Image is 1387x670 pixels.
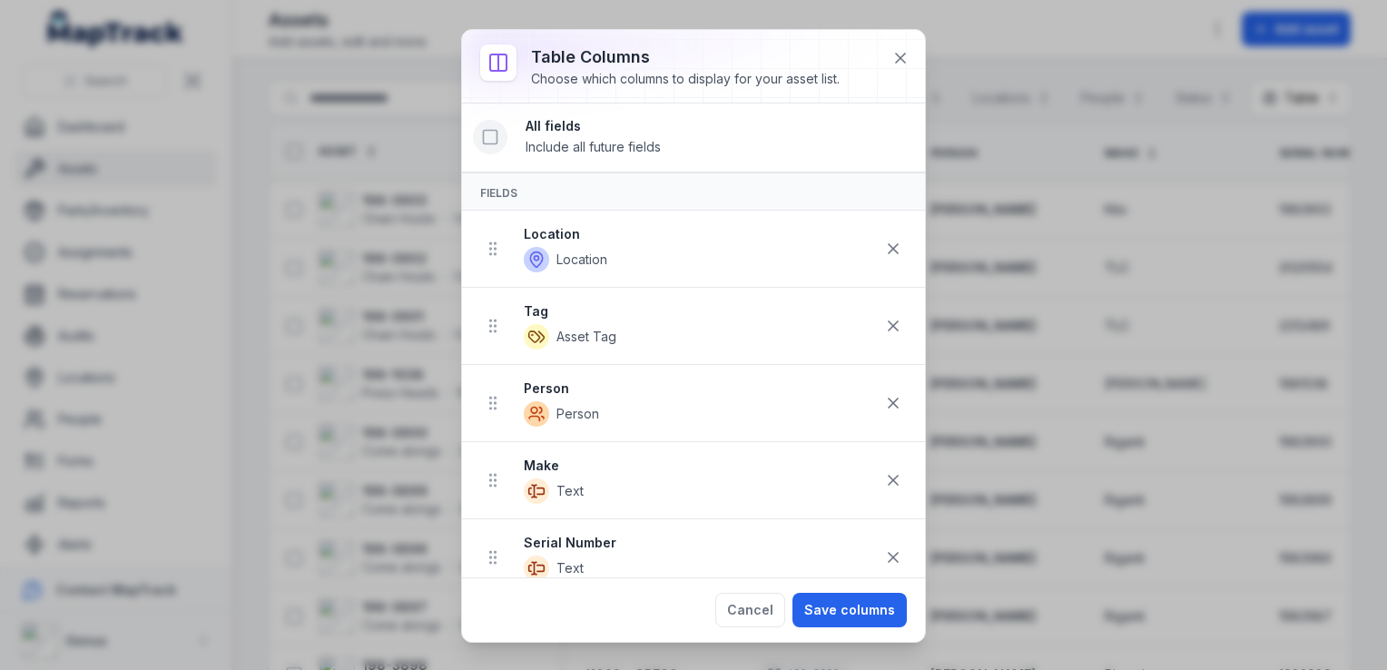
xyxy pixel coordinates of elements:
strong: Make [524,457,876,475]
button: Save columns [792,593,907,627]
button: Cancel [715,593,785,627]
span: Asset Tag [556,328,616,346]
span: Location [556,251,607,269]
span: Include all future fields [526,139,661,154]
span: Text [556,559,584,577]
span: Fields [480,186,517,200]
strong: Tag [524,302,876,320]
strong: Person [524,379,876,398]
strong: Serial Number [524,534,876,552]
h3: Table columns [531,44,840,70]
div: Choose which columns to display for your asset list. [531,70,840,88]
strong: All fields [526,117,910,135]
strong: Location [524,225,876,243]
span: Person [556,405,599,423]
span: Text [556,482,584,500]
